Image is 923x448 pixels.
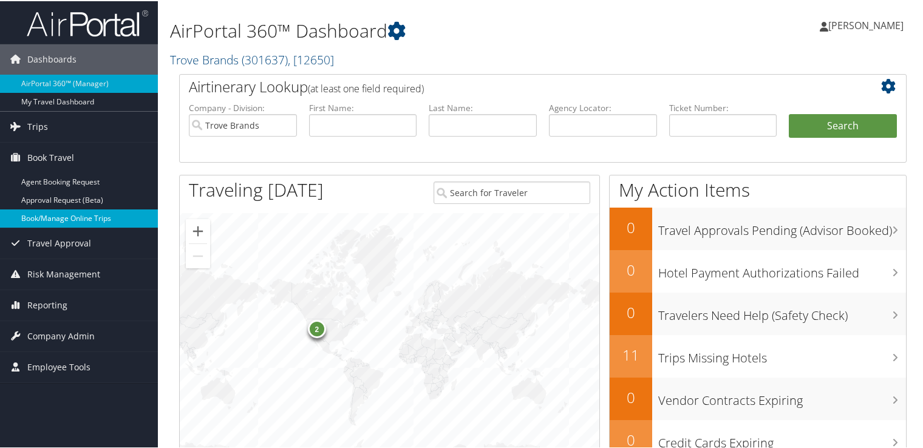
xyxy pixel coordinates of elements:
[610,386,652,407] h2: 0
[308,81,424,94] span: (at least one field required)
[610,291,906,334] a: 0Travelers Need Help (Safety Check)
[610,344,652,364] h2: 11
[27,227,91,257] span: Travel Approval
[27,141,74,172] span: Book Travel
[658,342,906,365] h3: Trips Missing Hotels
[170,17,667,42] h1: AirPortal 360™ Dashboard
[658,257,906,280] h3: Hotel Payment Authorizations Failed
[820,6,916,42] a: [PERSON_NAME]
[549,101,657,113] label: Agency Locator:
[186,243,210,267] button: Zoom out
[789,113,897,137] button: Search
[658,300,906,323] h3: Travelers Need Help (Safety Check)
[610,249,906,291] a: 0Hotel Payment Authorizations Failed
[288,50,334,67] span: , [ 12650 ]
[610,334,906,376] a: 11Trips Missing Hotels
[610,301,652,322] h2: 0
[242,50,288,67] span: ( 301637 )
[610,259,652,279] h2: 0
[186,218,210,242] button: Zoom in
[189,101,297,113] label: Company - Division:
[429,101,537,113] label: Last Name:
[309,101,417,113] label: First Name:
[27,43,77,73] span: Dashboards
[27,351,90,381] span: Employee Tools
[27,320,95,350] span: Company Admin
[669,101,777,113] label: Ticket Number:
[189,75,836,96] h2: Airtinerary Lookup
[658,215,906,238] h3: Travel Approvals Pending (Advisor Booked)
[828,18,904,31] span: [PERSON_NAME]
[170,50,334,67] a: Trove Brands
[308,319,326,337] div: 2
[610,376,906,419] a: 0Vendor Contracts Expiring
[610,176,906,202] h1: My Action Items
[27,258,100,288] span: Risk Management
[27,110,48,141] span: Trips
[434,180,590,203] input: Search for Traveler
[189,176,324,202] h1: Traveling [DATE]
[27,8,148,36] img: airportal-logo.png
[610,206,906,249] a: 0Travel Approvals Pending (Advisor Booked)
[658,385,906,408] h3: Vendor Contracts Expiring
[27,289,67,319] span: Reporting
[610,216,652,237] h2: 0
